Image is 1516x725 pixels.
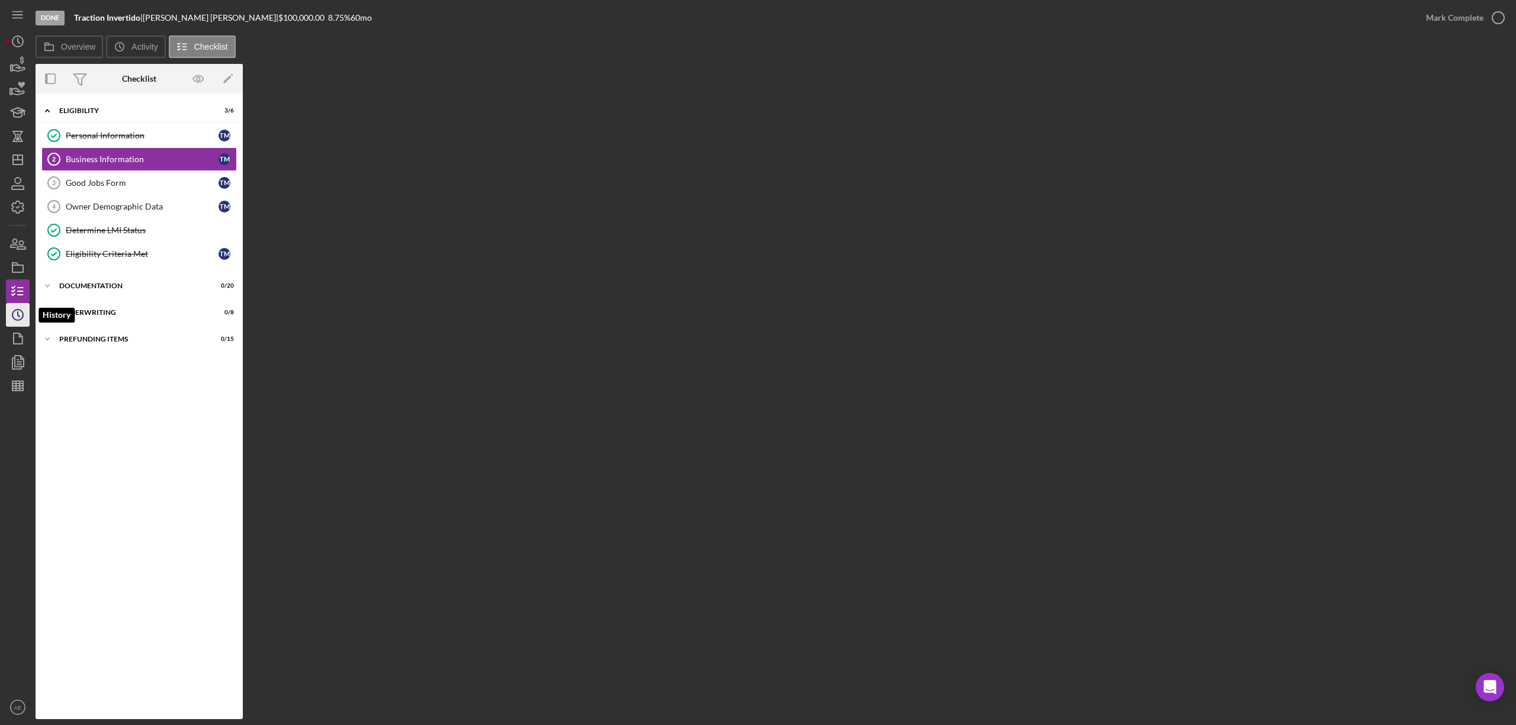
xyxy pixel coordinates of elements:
a: 2Business InformationTM [41,147,237,171]
label: Checklist [194,42,228,51]
div: [PERSON_NAME] [PERSON_NAME] | [143,13,278,22]
div: Done [36,11,65,25]
label: Overview [61,42,95,51]
div: Open Intercom Messenger [1476,673,1504,701]
div: Mark Complete [1426,6,1483,30]
button: AE [6,695,30,719]
div: 0 / 20 [213,282,234,289]
b: Traction Invertido [74,12,140,22]
button: Activity [106,36,165,58]
div: T M [219,248,230,260]
a: Determine LMI Status [41,218,237,242]
div: 0 / 8 [213,309,234,316]
button: Overview [36,36,103,58]
div: Determine LMI Status [66,225,236,235]
div: Checklist [122,74,156,83]
div: Eligibility Criteria Met [66,249,219,259]
div: Documentation [59,282,204,289]
div: Prefunding Items [59,336,204,343]
text: AE [14,704,22,711]
button: Checklist [169,36,236,58]
a: 3Good Jobs FormTM [41,171,237,195]
div: T M [219,153,230,165]
div: Good Jobs Form [66,178,219,188]
label: Activity [131,42,158,51]
div: T M [219,177,230,189]
button: Mark Complete [1414,6,1510,30]
div: Owner Demographic Data [66,202,219,211]
tspan: 2 [52,156,56,163]
a: Personal InformationTM [41,124,237,147]
div: 60 mo [351,13,372,22]
div: 8.75 % [328,13,351,22]
div: $100,000.00 [278,13,328,22]
a: 4Owner Demographic DataTM [41,195,237,218]
div: Eligibility [59,107,204,114]
div: Personal Information [66,131,219,140]
div: | [74,13,143,22]
div: Business Information [66,154,219,164]
div: Underwriting [59,309,204,316]
tspan: 3 [52,179,56,186]
div: T M [219,130,230,141]
a: Eligibility Criteria MetTM [41,242,237,266]
div: 3 / 6 [213,107,234,114]
div: 0 / 15 [213,336,234,343]
tspan: 4 [52,203,56,210]
div: T M [219,201,230,212]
